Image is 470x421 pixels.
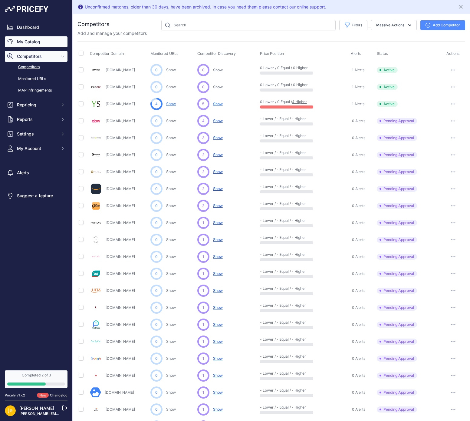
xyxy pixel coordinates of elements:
span: Show [213,203,223,208]
button: Close [458,2,465,10]
a: 1 Alerts [351,84,364,90]
a: [PERSON_NAME] [19,406,54,411]
a: [DOMAIN_NAME] [106,119,135,123]
span: 2 [202,169,204,175]
span: Pending Approval [377,288,417,294]
div: Pricefy v1.7.2 [5,393,25,398]
span: Pending Approval [377,220,417,226]
span: 1 [202,254,204,259]
a: Show [166,169,176,174]
a: [DOMAIN_NAME] [105,390,134,395]
span: Show [213,68,223,72]
span: 0 [202,67,205,73]
p: - Lower / - Equal / - Higher [260,201,299,206]
a: Show [166,68,176,72]
a: [DOMAIN_NAME] [106,85,135,89]
span: 1 [202,390,204,395]
span: 0 [155,390,158,395]
a: Show [166,373,176,378]
p: - Lower / - Equal / - Higher [260,371,299,376]
a: Completed 2 of 3 [5,370,67,388]
span: 0 Alerts [352,288,365,293]
h2: Competitors [77,20,110,28]
span: Pending Approval [377,152,417,158]
span: 0 [155,271,158,276]
a: Show [166,237,176,242]
span: Show [213,254,223,259]
a: Show [166,322,176,327]
p: - Lower / - Equal / - Higher [260,405,299,410]
span: Show [213,390,223,395]
span: 2 [202,152,204,158]
span: 0 Alerts [352,135,365,140]
span: Show [213,271,223,276]
span: Show [213,339,223,344]
input: Search [161,20,336,30]
button: My Account [5,143,67,154]
a: Changelog [50,393,67,397]
span: 0 [155,135,158,141]
span: Pending Approval [377,203,417,209]
p: 0 Lower / 0 Equal / 0 Higher [260,82,299,87]
span: Pending Approval [377,237,417,243]
span: Show [213,85,223,89]
a: [DOMAIN_NAME] [106,373,135,378]
span: Show [213,288,223,293]
p: - Lower / - Equal / - Higher [260,337,299,342]
span: Repricing [17,102,57,108]
p: - Lower / - Equal / - Higher [260,388,299,393]
span: 0 [202,84,205,90]
a: Show [166,85,176,89]
a: [DOMAIN_NAME] [106,220,135,225]
span: Competitor Domain [90,51,124,56]
img: Pricefy Logo [5,6,48,12]
a: [PERSON_NAME][EMAIL_ADDRESS][DOMAIN_NAME] [19,411,113,416]
span: Show [213,152,223,157]
span: 0 Alerts [352,339,365,344]
span: 2 [202,186,204,192]
span: 0 [155,67,158,73]
span: Pending Approval [377,271,417,277]
a: [DOMAIN_NAME] [106,254,135,259]
span: 0 [155,152,158,158]
span: 4 [155,101,158,107]
span: 0 [155,305,158,310]
button: Filters [339,20,367,30]
a: [DOMAIN_NAME] [106,288,135,293]
span: Actions [446,51,460,56]
p: - Lower / - Equal / - Higher [260,167,299,172]
span: 0 Alerts [352,220,365,225]
span: 1 [202,373,204,378]
a: Show [166,254,176,259]
span: 0 Alerts [352,373,365,378]
span: Show [213,169,223,174]
span: 1 [202,407,204,412]
span: Pending Approval [377,356,417,362]
span: Show [213,356,223,361]
a: [DOMAIN_NAME] [106,135,135,140]
a: Show [166,102,176,106]
span: 1 [202,339,204,344]
span: Pending Approval [377,169,417,175]
span: 0 Alerts [352,305,365,310]
span: 1 [202,237,204,242]
span: New [37,393,49,398]
span: Reports [17,116,57,122]
a: MAP infringements [5,85,67,96]
span: 0 [155,407,158,412]
span: Show [213,305,223,310]
p: - Lower / - Equal / - Higher [260,133,299,138]
span: 1 [202,356,204,361]
span: 0 [155,186,158,192]
span: 0 Alerts [352,186,365,191]
span: Show [213,119,223,123]
span: Pending Approval [377,186,417,192]
span: Pending Approval [377,406,417,413]
a: Alerts [5,167,67,178]
span: Pending Approval [377,373,417,379]
button: Repricing [5,99,67,110]
span: Pending Approval [377,339,417,345]
p: - Lower / - Equal / - Higher [260,252,299,257]
span: Status [377,51,388,56]
span: 1 Alerts [352,68,364,72]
